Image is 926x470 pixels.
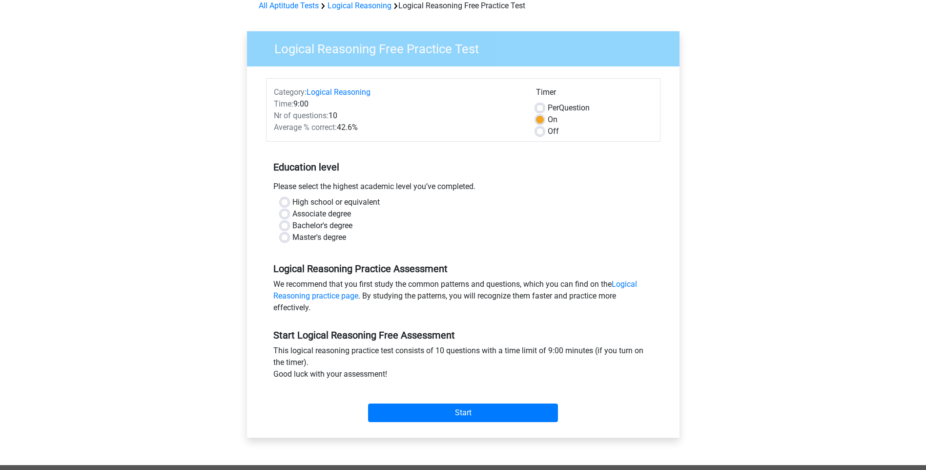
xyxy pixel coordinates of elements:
label: Off [548,126,559,137]
div: Timer [536,86,653,102]
div: 42.6% [267,122,529,133]
label: High school or equivalent [292,196,380,208]
div: This logical reasoning practice test consists of 10 questions with a time limit of 9:00 minutes (... [266,345,660,384]
a: Logical Reasoning [328,1,391,10]
span: Time: [274,99,293,108]
label: Master's degree [292,232,346,243]
div: 9:00 [267,98,529,110]
div: Please select the highest academic level you’ve completed. [266,181,660,196]
label: On [548,114,557,126]
span: Nr of questions: [274,111,329,120]
a: Logical Reasoning [307,87,370,97]
label: Bachelor's degree [292,220,352,232]
div: 10 [267,110,529,122]
span: Average % correct: [274,123,337,132]
input: Start [368,404,558,422]
label: Associate degree [292,208,351,220]
a: All Aptitude Tests [259,1,319,10]
h5: Logical Reasoning Practice Assessment [273,263,653,275]
div: We recommend that you first study the common patterns and questions, which you can find on the . ... [266,278,660,318]
label: Question [548,102,590,114]
h3: Logical Reasoning Free Practice Test [263,38,672,57]
span: Category: [274,87,307,97]
h5: Start Logical Reasoning Free Assessment [273,329,653,341]
span: Per [548,103,559,112]
h5: Education level [273,157,653,177]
